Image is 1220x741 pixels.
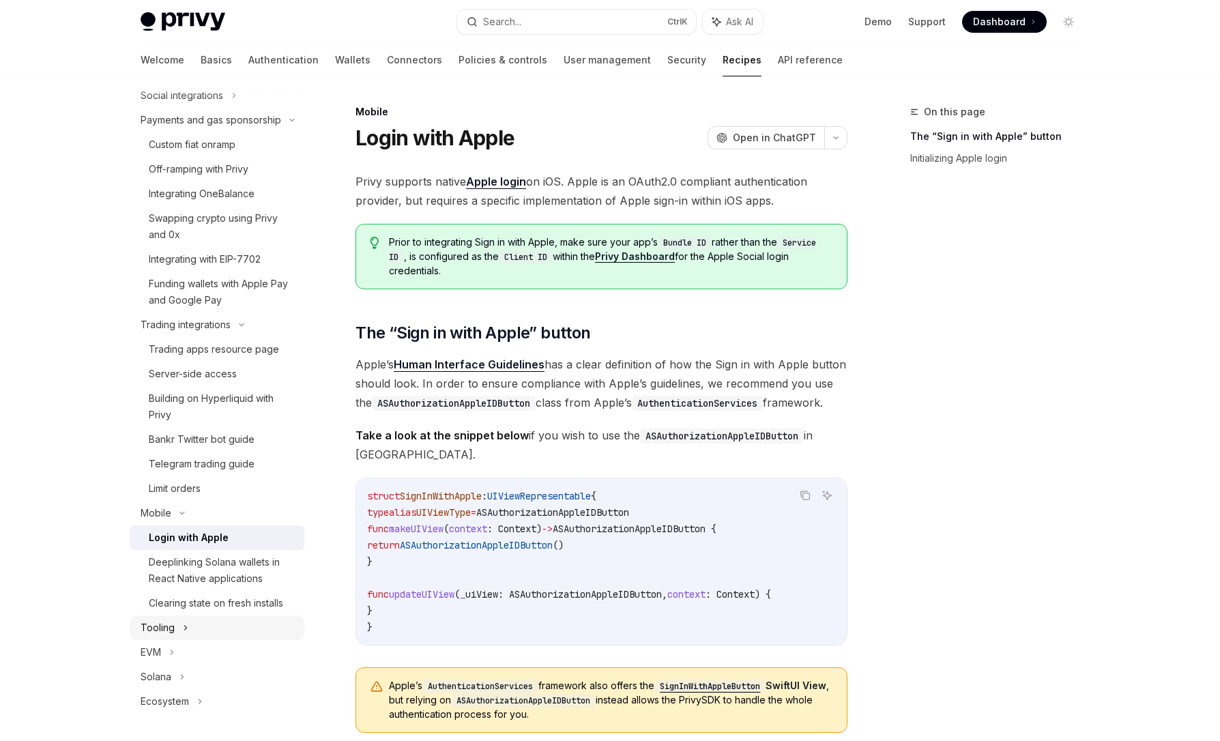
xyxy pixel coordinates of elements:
span: } [367,555,373,568]
button: Ask AI [818,486,836,504]
a: Basics [201,44,232,76]
a: Clearing state on fresh installs [130,591,304,615]
span: () [553,539,564,551]
span: context [449,523,487,535]
a: Authentication [248,44,319,76]
button: Copy the contents from the code block [796,486,814,504]
a: Initializing Apple login [910,147,1090,169]
div: Mobile [141,505,171,521]
div: Funding wallets with Apple Pay and Google Pay [149,276,296,308]
a: Server-side access [130,362,304,386]
span: : Context) { [706,588,771,600]
div: Bankr Twitter bot guide [149,431,255,448]
div: Ecosystem [141,693,189,710]
a: Limit orders [130,476,304,501]
span: Dashboard [973,15,1026,29]
span: Apple’s has a clear definition of how the Sign in with Apple button should look. In order to ensu... [355,355,847,412]
div: Solana [141,669,171,685]
a: The “Sign in with Apple” button [910,126,1090,147]
a: Human Interface Guidelines [394,358,544,372]
span: return [367,539,400,551]
a: Recipes [723,44,761,76]
div: Integrating with EIP-7702 [149,251,261,267]
code: ASAuthorizationAppleIDButton [372,396,536,411]
a: Welcome [141,44,184,76]
span: struct [367,490,400,502]
button: Ask AI [703,10,763,34]
code: ASAuthorizationAppleIDButton [640,428,804,444]
span: func [367,523,389,535]
div: Server-side access [149,366,237,382]
img: light logo [141,12,225,31]
div: Telegram trading guide [149,456,255,472]
div: Clearing state on fresh installs [149,595,283,611]
span: On this page [924,104,985,120]
span: updateUIView [389,588,454,600]
code: Client ID [499,250,553,264]
a: Swapping crypto using Privy and 0x [130,206,304,247]
span: : Context) [487,523,542,535]
svg: Tip [370,237,379,249]
span: The “Sign in with Apple” button [355,322,590,344]
a: Funding wallets with Apple Pay and Google Pay [130,272,304,313]
a: Policies & controls [459,44,547,76]
a: Off-ramping with Privy [130,157,304,181]
span: Privy supports native on iOS. Apple is an OAuth2.0 compliant authentication provider, but require... [355,172,847,210]
div: Trading integrations [141,317,231,333]
span: ASAuthorizationAppleIDButton [476,506,629,519]
span: : ASAuthorizationAppleIDButton, [498,588,667,600]
strong: Take a look at the snippet below [355,428,529,442]
span: ASAuthorizationAppleIDButton [400,539,553,551]
span: Prior to integrating Sign in with Apple, make sure your app’s rather than the , is configured as ... [389,235,833,278]
a: Integrating with EIP-7702 [130,247,304,272]
div: EVM [141,644,161,660]
a: API reference [778,44,843,76]
a: Demo [865,15,892,29]
div: Swapping crypto using Privy and 0x [149,210,296,243]
a: SignInWithAppleButtonSwiftUI View [654,680,826,691]
div: Limit orders [149,480,201,497]
div: Tooling [141,620,175,636]
span: : [482,490,487,502]
button: Toggle dark mode [1058,11,1079,33]
span: _ [460,588,465,600]
a: Connectors [387,44,442,76]
span: = [471,506,476,519]
h1: Login with Apple [355,126,514,150]
code: ASAuthorizationAppleIDButton [451,694,596,708]
a: Apple login [466,175,526,189]
svg: Warning [370,680,383,694]
code: Bundle ID [658,236,712,250]
a: Security [667,44,706,76]
a: Bankr Twitter bot guide [130,427,304,452]
a: Login with Apple [130,525,304,550]
span: UIViewRepresentable [487,490,591,502]
a: Privy Dashboard [595,250,675,263]
code: Service ID [389,236,816,264]
div: Integrating OneBalance [149,186,255,202]
span: uiView [465,588,498,600]
button: Open in ChatGPT [708,126,824,149]
code: AuthenticationServices [632,396,763,411]
a: Building on Hyperliquid with Privy [130,386,304,427]
code: AuthenticationServices [422,680,538,693]
a: Deeplinking Solana wallets in React Native applications [130,550,304,591]
span: ( [454,588,460,600]
span: context [667,588,706,600]
div: Trading apps resource page [149,341,279,358]
div: Mobile [355,105,847,119]
div: Deeplinking Solana wallets in React Native applications [149,554,296,587]
a: Integrating OneBalance [130,181,304,206]
code: SignInWithAppleButton [654,680,766,693]
span: } [367,605,373,617]
div: Search... [483,14,521,30]
a: Custom fiat onramp [130,132,304,157]
div: Building on Hyperliquid with Privy [149,390,296,423]
span: Apple’s framework also offers the , but relying on instead allows the PrivySDK to handle the whol... [389,679,833,721]
div: Login with Apple [149,529,229,546]
a: Dashboard [962,11,1047,33]
a: Wallets [335,44,371,76]
span: func [367,588,389,600]
div: Custom fiat onramp [149,136,235,153]
span: UIViewType [416,506,471,519]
